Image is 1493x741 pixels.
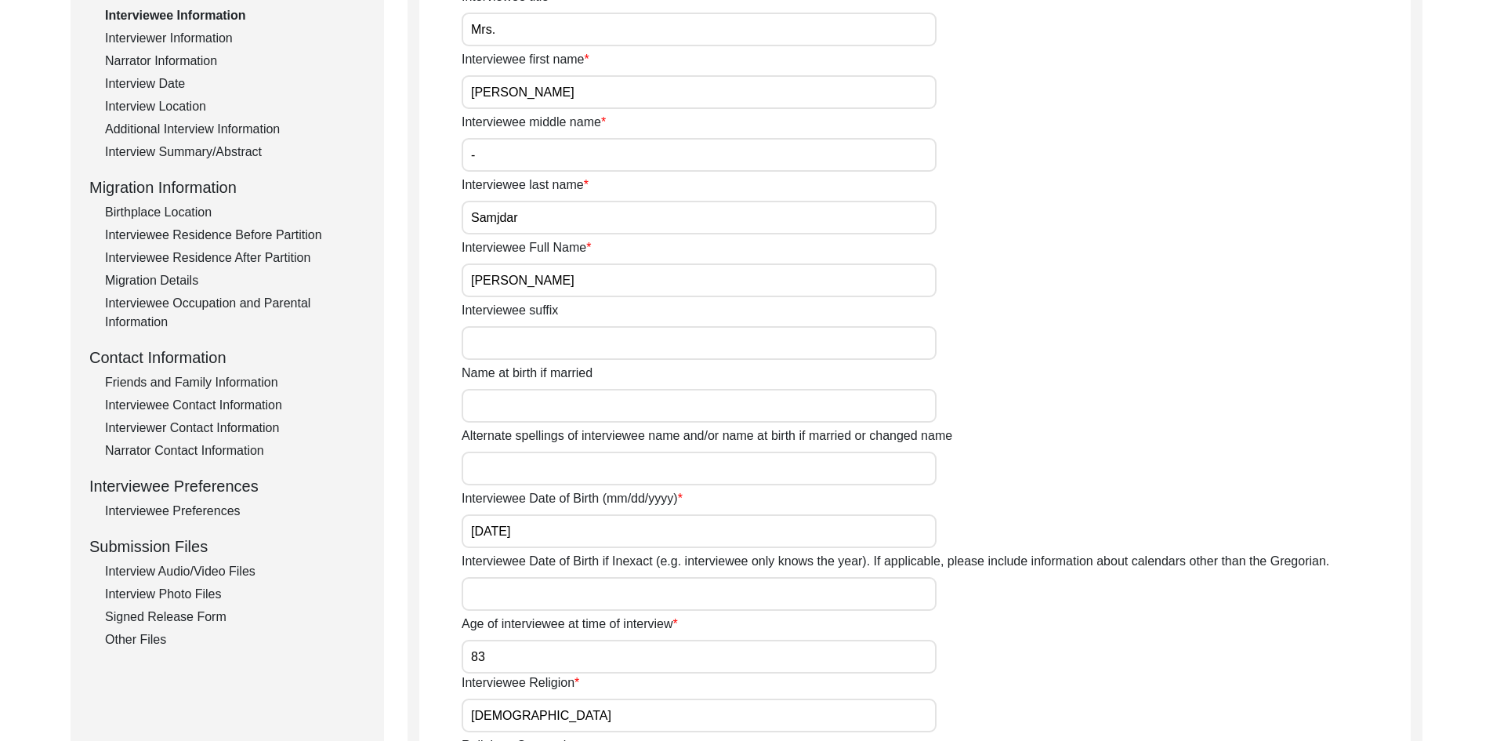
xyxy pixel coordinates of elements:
[105,396,365,415] div: Interviewee Contact Information
[462,427,952,445] label: Alternate spellings of interviewee name and/or name at birth if married or changed name
[105,585,365,604] div: Interview Photo Files
[89,474,365,498] div: Interviewee Preferences
[105,630,365,649] div: Other Files
[105,120,365,139] div: Additional Interview Information
[105,419,365,438] div: Interviewer Contact Information
[105,203,365,222] div: Birthplace Location
[462,113,606,132] label: Interviewee middle name
[462,552,1329,571] label: Interviewee Date of Birth if Inexact (e.g. interviewee only knows the year). If applicable, pleas...
[462,238,591,257] label: Interviewee Full Name
[105,6,365,25] div: Interviewee Information
[105,226,365,245] div: Interviewee Residence Before Partition
[89,346,365,369] div: Contact Information
[105,249,365,267] div: Interviewee Residence After Partition
[105,502,365,521] div: Interviewee Preferences
[89,535,365,558] div: Submission Files
[462,364,592,383] label: Name at birth if married
[462,301,558,320] label: Interviewee suffix
[105,294,365,332] div: Interviewee Occupation and Parental Information
[105,373,365,392] div: Friends and Family Information
[105,29,365,48] div: Interviewer Information
[462,674,579,692] label: Interviewee Religion
[105,97,365,116] div: Interview Location
[105,271,365,290] div: Migration Details
[105,441,365,460] div: Narrator Contact Information
[462,176,589,194] label: Interviewee last name
[462,489,683,508] label: Interviewee Date of Birth (mm/dd/yyyy)
[462,50,589,69] label: Interviewee first name
[462,615,678,634] label: Age of interviewee at time of interview
[105,562,365,581] div: Interview Audio/Video Files
[105,608,365,627] div: Signed Release Form
[105,74,365,93] div: Interview Date
[105,52,365,71] div: Narrator Information
[105,143,365,162] div: Interview Summary/Abstract
[89,176,365,199] div: Migration Information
